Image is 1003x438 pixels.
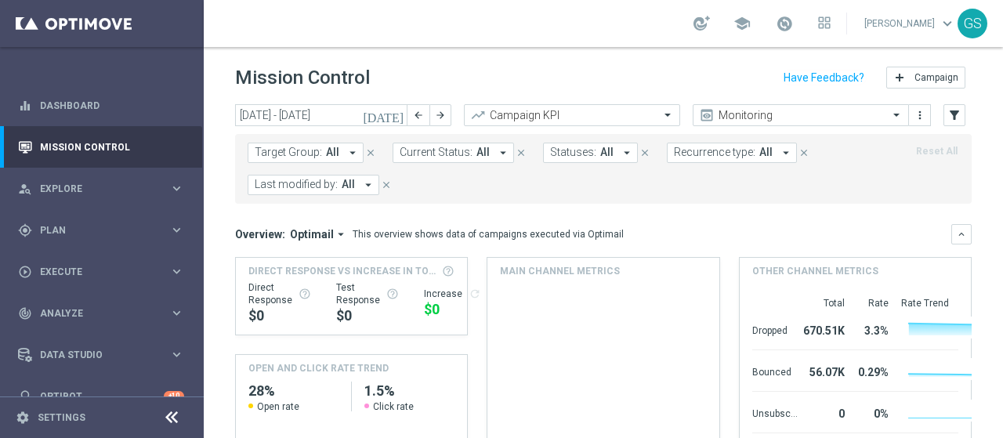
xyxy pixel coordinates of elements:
[424,288,481,300] div: Increase
[38,413,85,422] a: Settings
[851,358,889,383] div: 0.29%
[435,110,446,121] i: arrow_forward
[373,400,414,413] span: Click rate
[18,223,169,237] div: Plan
[40,309,169,318] span: Analyze
[17,100,185,112] button: equalizer Dashboard
[951,224,972,244] button: keyboard_arrow_down
[476,146,490,159] span: All
[804,400,845,425] div: 0
[364,144,378,161] button: close
[893,71,906,84] i: add
[914,109,926,121] i: more_vert
[40,350,169,360] span: Data Studio
[500,264,620,278] h4: Main channel metrics
[40,375,164,417] a: Optibot
[798,147,809,158] i: close
[257,400,299,413] span: Open rate
[379,176,393,194] button: close
[759,146,773,159] span: All
[956,229,967,240] i: keyboard_arrow_down
[361,178,375,192] i: arrow_drop_down
[18,223,32,237] i: gps_fixed
[235,67,370,89] h1: Mission Control
[17,183,185,195] div: person_search Explore keyboard_arrow_right
[550,146,596,159] span: Statuses:
[40,184,169,194] span: Explore
[18,389,32,404] i: lightbulb
[914,72,958,83] span: Campaign
[40,85,184,126] a: Dashboard
[285,227,353,241] button: Optimail arrow_drop_down
[363,108,405,122] i: [DATE]
[18,265,169,279] div: Execute
[496,146,510,160] i: arrow_drop_down
[733,15,751,32] span: school
[16,411,30,425] i: settings
[851,317,889,342] div: 3.3%
[248,281,311,306] div: Direct Response
[18,85,184,126] div: Dashboard
[413,110,424,121] i: arrow_back
[169,181,184,196] i: keyboard_arrow_right
[851,297,889,309] div: Rate
[514,144,528,161] button: close
[18,306,169,320] div: Analyze
[600,146,614,159] span: All
[958,9,987,38] div: GS
[17,141,185,154] div: Mission Control
[784,72,864,83] input: Have Feedback?
[18,265,32,279] i: play_circle_outline
[336,306,399,325] div: $0
[255,146,322,159] span: Target Group:
[18,348,169,362] div: Data Studio
[400,146,473,159] span: Current Status:
[360,104,407,128] button: [DATE]
[947,108,961,122] i: filter_alt
[693,104,909,126] ng-select: Monitoring
[543,143,638,163] button: Statuses: All arrow_drop_down
[752,400,798,425] div: Unsubscribed
[516,147,527,158] i: close
[248,382,339,400] h2: 28%
[912,106,928,125] button: more_vert
[17,390,185,403] button: lightbulb Optibot +10
[255,178,338,191] span: Last modified by:
[469,288,481,300] button: refresh
[248,306,311,325] div: $0
[248,361,389,375] h4: OPEN AND CLICK RATE TREND
[346,146,360,160] i: arrow_drop_down
[943,104,965,126] button: filter_alt
[464,104,680,126] ng-select: Campaign KPI
[393,143,514,163] button: Current Status: All arrow_drop_down
[470,107,486,123] i: trending_up
[18,182,32,196] i: person_search
[804,297,845,309] div: Total
[863,12,958,35] a: [PERSON_NAME]keyboard_arrow_down
[342,178,355,191] span: All
[17,349,185,361] button: Data Studio keyboard_arrow_right
[429,104,451,126] button: arrow_forward
[620,146,634,160] i: arrow_drop_down
[17,224,185,237] button: gps_fixed Plan keyboard_arrow_right
[18,375,184,417] div: Optibot
[851,400,889,425] div: 0%
[638,144,652,161] button: close
[17,307,185,320] button: track_changes Analyze keyboard_arrow_right
[939,15,956,32] span: keyboard_arrow_down
[752,264,878,278] h4: Other channel metrics
[804,317,845,342] div: 670.51K
[336,281,399,306] div: Test Response
[169,347,184,362] i: keyboard_arrow_right
[248,175,379,195] button: Last modified by: All arrow_drop_down
[164,391,184,401] div: +10
[364,382,454,400] h2: 1.5%
[18,99,32,113] i: equalizer
[699,107,715,123] i: preview
[235,104,407,126] input: Select date range
[169,264,184,279] i: keyboard_arrow_right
